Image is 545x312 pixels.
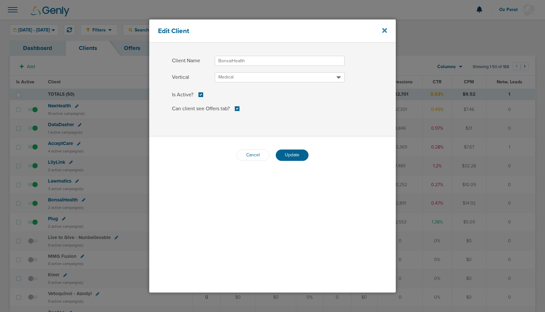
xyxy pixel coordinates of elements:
[285,152,299,158] span: Update
[246,152,260,158] span: Cancel
[276,150,309,161] button: Update
[172,72,211,82] span: Vertical
[172,105,230,112] span: Can client see Offers tab?
[172,91,193,98] span: Is Active?
[158,27,364,35] h4: Edit Client
[172,56,211,66] span: Client Name
[218,74,234,80] span: Medical
[236,150,269,161] button: Cancel
[215,56,345,66] input: Client Name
